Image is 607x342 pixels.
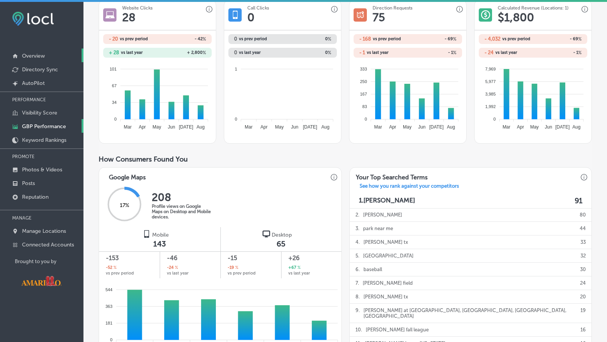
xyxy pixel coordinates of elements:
[105,287,112,292] tspan: 544
[105,321,112,325] tspan: 181
[288,265,300,271] h2: +67
[103,168,152,183] h3: Google Maps
[112,83,116,88] tspan: 67
[355,290,360,303] p: 8 .
[157,50,206,55] h2: + 2,800
[275,124,284,129] tspan: May
[485,92,496,96] tspan: 3,985
[533,36,582,42] h2: - 69
[121,50,143,55] span: vs last year
[360,92,367,96] tspan: 167
[367,50,388,55] span: vs last year
[363,222,393,235] p: park near me
[261,124,268,129] tspan: Apr
[234,36,237,42] h2: 0
[484,36,500,42] h2: - 4,032
[350,168,434,183] h3: Your Top Searched Terms
[245,124,253,129] tspan: Mar
[373,5,412,11] h3: Direction Requests
[22,180,35,187] p: Posts
[580,263,586,276] p: 30
[106,271,134,275] span: vs prev period
[247,5,269,11] h3: Call Clicks
[167,271,189,275] span: vs last year
[106,254,153,263] span: -153
[106,265,116,271] h2: -52
[179,124,193,129] tspan: [DATE]
[22,53,45,59] p: Overview
[355,235,360,249] p: 4 .
[12,12,54,26] img: fda3e92497d09a02dc62c9cd864e3231.png
[355,304,360,323] p: 9 .
[578,50,582,55] span: %
[359,196,415,205] p: 1. [PERSON_NAME]
[484,50,494,55] h2: - 24
[277,239,285,248] span: 65
[355,249,359,262] p: 5 .
[580,208,586,221] p: 80
[22,123,66,130] p: GBP Performance
[373,11,385,24] h1: 75
[355,208,359,221] p: 2 .
[359,50,365,55] h2: - 1
[228,271,256,275] span: vs prev period
[157,36,206,42] h2: - 42
[228,254,274,263] span: -15
[495,50,517,55] span: vs last year
[485,66,496,71] tspan: 7,969
[120,202,129,209] span: 17 %
[22,110,57,116] p: Visibility Score
[153,124,161,129] tspan: May
[109,36,118,42] h2: - 20
[328,50,331,55] span: %
[247,11,255,24] h1: 0
[580,235,586,249] p: 33
[517,124,524,129] tspan: Apr
[110,337,112,342] tspan: 0
[120,37,148,41] span: vs prev period
[363,249,414,262] p: [GEOGRAPHIC_DATA]
[22,80,45,86] p: AutoPilot
[228,265,238,271] h2: -19
[389,124,396,129] tspan: Apr
[328,36,331,42] span: %
[114,117,116,121] tspan: 0
[545,124,552,129] tspan: Jun
[112,265,116,271] span: %
[363,208,402,221] p: [PERSON_NAME]
[167,254,214,263] span: -46
[22,66,58,73] p: Directory Sync
[288,254,335,263] span: +26
[355,222,359,235] p: 3 .
[167,265,178,271] h2: -24
[572,124,580,129] tspan: Aug
[174,265,178,271] span: %
[291,124,298,129] tspan: Jun
[22,242,74,248] p: Connected Accounts
[143,230,151,238] img: logo
[152,191,212,204] h2: 208
[283,50,331,55] h2: 0
[235,66,237,71] tspan: 1
[408,36,456,42] h2: - 69
[152,232,169,238] span: Mobile
[453,50,456,55] span: %
[453,36,456,42] span: %
[418,124,425,129] tspan: Jun
[22,228,66,234] p: Manage Locations
[533,50,582,55] h2: - 1
[360,66,367,71] tspan: 333
[168,124,175,129] tspan: Jun
[105,304,112,309] tspan: 363
[498,5,569,11] h3: Calculated Revenue (Locations: 1)
[485,79,496,84] tspan: 5,977
[15,270,68,292] img: Visit Amarillo
[263,230,270,238] img: logo
[363,235,408,249] p: [PERSON_NAME] tx
[363,304,577,323] p: [PERSON_NAME] at [GEOGRAPHIC_DATA], [GEOGRAPHIC_DATA], [GEOGRAPHIC_DATA], [GEOGRAPHIC_DATA]
[580,249,586,262] p: 32
[272,232,292,238] span: Desktop
[530,124,539,129] tspan: May
[303,124,318,129] tspan: [DATE]
[153,239,166,248] span: 143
